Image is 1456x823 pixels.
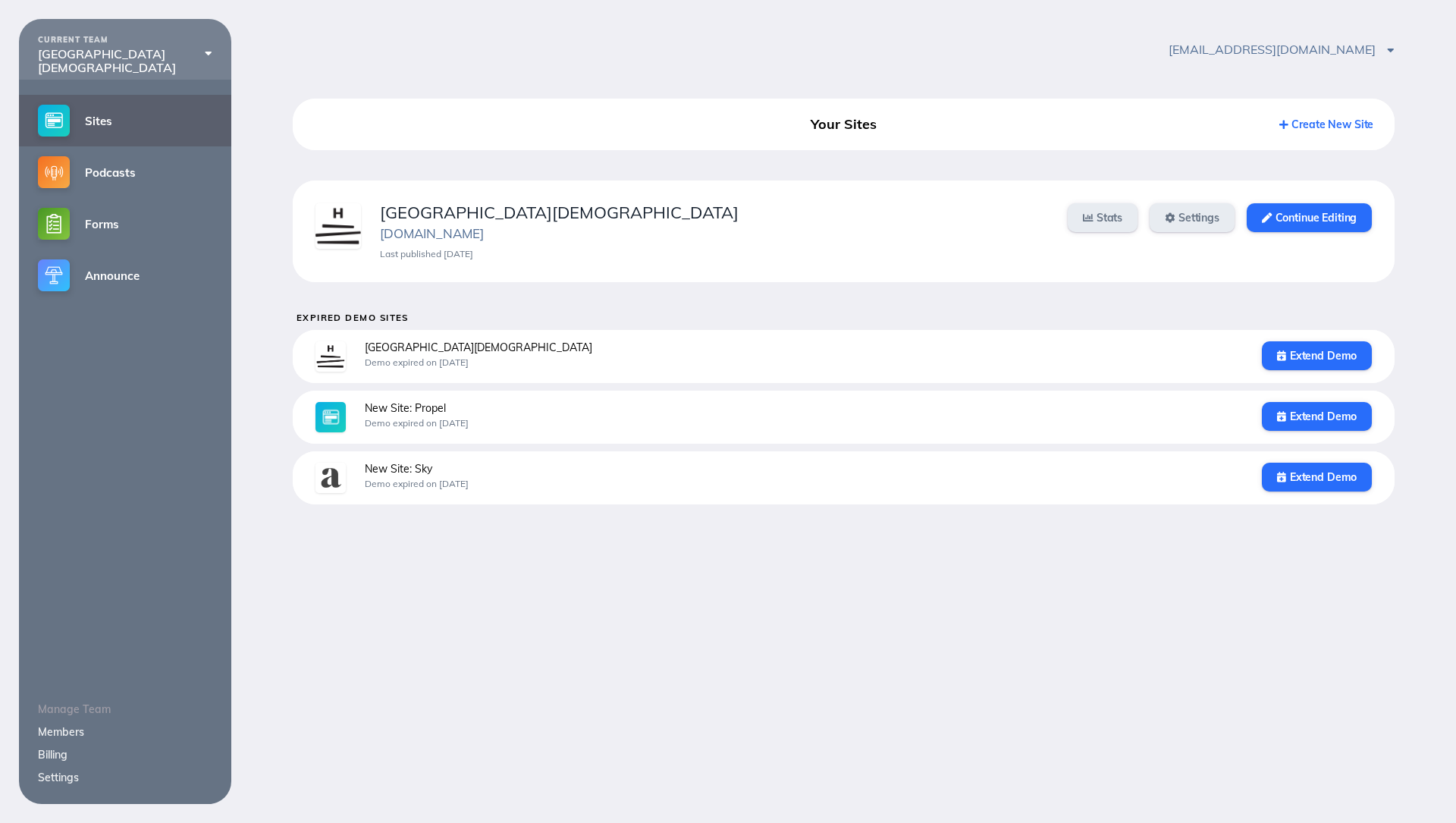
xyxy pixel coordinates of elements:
[365,463,1243,475] div: New Site: Sky
[38,36,212,45] div: CURRENT TEAM
[19,250,231,301] a: Announce
[365,479,1243,489] div: Demo expired on [DATE]
[1262,341,1372,370] a: Extend Demo
[38,156,70,188] img: podcasts-small@2x.png
[38,748,67,762] a: Billing
[297,313,1395,322] h5: Expired Demo Sites
[315,203,361,249] img: psqtb4ykltgfx2pd.png
[1262,463,1372,492] a: Extend Demo
[38,702,111,716] span: Manage Team
[19,198,231,250] a: Forms
[365,357,1243,368] div: Demo expired on [DATE]
[19,95,231,146] a: Sites
[365,418,1243,429] div: Demo expired on [DATE]
[38,105,70,137] img: sites-small@2x.png
[365,402,1243,414] div: New Site: Propel
[315,341,346,372] img: yi6qrzusiobb5tho.png
[38,771,79,784] a: Settings
[315,402,346,432] img: sites-large@2x.jpg
[38,47,212,75] div: [GEOGRAPHIC_DATA][DEMOGRAPHIC_DATA]
[667,111,1021,138] div: Your Sites
[1150,203,1235,232] a: Settings
[1262,402,1372,431] a: Extend Demo
[38,725,84,739] a: Members
[380,203,1049,222] div: [GEOGRAPHIC_DATA][DEMOGRAPHIC_DATA]
[315,463,346,493] img: 0n5e3kwwxbuc3jxm.jpg
[1279,118,1374,131] a: Create New Site
[38,259,70,291] img: announce-small@2x.png
[1068,203,1137,232] a: Stats
[380,249,1049,259] div: Last published [DATE]
[1247,203,1372,232] a: Continue Editing
[365,341,1243,353] div: [GEOGRAPHIC_DATA][DEMOGRAPHIC_DATA]
[19,146,231,198] a: Podcasts
[1169,42,1395,57] span: [EMAIL_ADDRESS][DOMAIN_NAME]
[38,208,70,240] img: forms-small@2x.png
[380,225,484,241] a: [DOMAIN_NAME]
